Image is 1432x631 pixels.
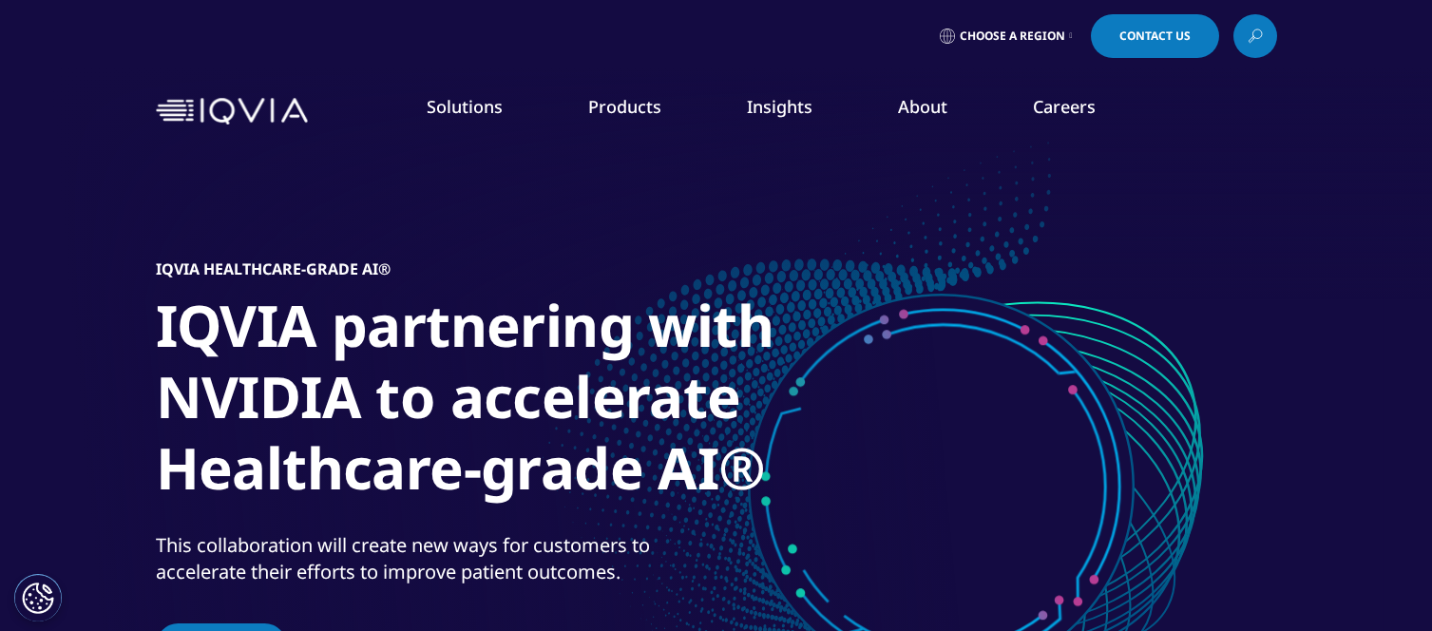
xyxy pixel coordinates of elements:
[960,29,1065,44] span: Choose a Region
[156,259,391,278] h5: IQVIA Healthcare-grade AI®
[156,532,712,585] div: This collaboration will create new ways for customers to accelerate their efforts to improve pati...
[427,95,503,118] a: Solutions
[898,95,947,118] a: About
[156,98,308,125] img: IQVIA Healthcare Information Technology and Pharma Clinical Research Company
[156,290,869,515] h1: IQVIA partnering with NVIDIA to accelerate Healthcare-grade AI®
[14,574,62,621] button: Cookie Settings
[315,67,1277,156] nav: Primary
[747,95,812,118] a: Insights
[1119,30,1191,42] span: Contact Us
[1091,14,1219,58] a: Contact Us
[588,95,661,118] a: Products
[1033,95,1096,118] a: Careers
